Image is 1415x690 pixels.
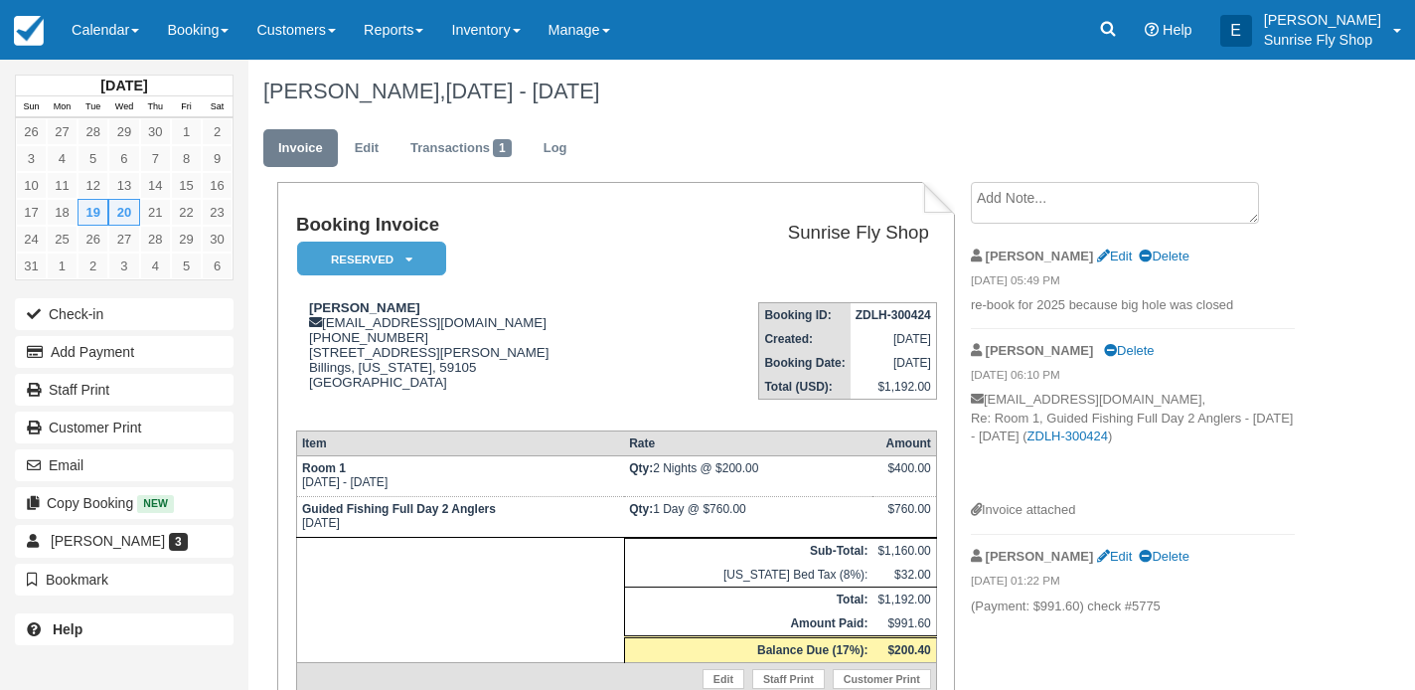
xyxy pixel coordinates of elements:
[752,669,825,689] a: Staff Print
[624,431,872,455] th: Rate
[78,145,108,172] a: 5
[137,495,174,512] span: New
[140,96,171,118] th: Thu
[877,461,930,491] div: $400.00
[202,226,233,253] a: 30
[1097,249,1132,263] a: Edit
[340,129,393,168] a: Edit
[108,118,139,145] a: 29
[309,300,420,315] strong: [PERSON_NAME]
[171,226,202,253] a: 29
[971,367,1295,389] em: [DATE] 06:10 PM
[16,199,47,226] a: 17
[872,611,936,637] td: $991.60
[108,145,139,172] a: 6
[202,199,233,226] a: 23
[302,461,346,475] strong: Room 1
[971,272,1295,294] em: [DATE] 05:49 PM
[986,549,1094,564] strong: [PERSON_NAME]
[140,199,171,226] a: 21
[169,533,188,551] span: 3
[703,669,744,689] a: Edit
[493,139,512,157] span: 1
[202,118,233,145] a: 2
[16,253,47,279] a: 31
[47,226,78,253] a: 25
[78,226,108,253] a: 26
[108,253,139,279] a: 3
[15,336,234,368] button: Add Payment
[16,118,47,145] a: 26
[47,199,78,226] a: 18
[15,449,234,481] button: Email
[47,118,78,145] a: 27
[680,223,929,244] h2: Sunrise Fly Shop
[872,431,936,455] th: Amount
[47,172,78,199] a: 11
[877,502,930,532] div: $760.00
[16,96,47,118] th: Sun
[171,172,202,199] a: 15
[1097,549,1132,564] a: Edit
[759,375,851,400] th: Total (USD):
[296,431,624,455] th: Item
[78,118,108,145] a: 28
[263,80,1295,103] h1: [PERSON_NAME],
[16,226,47,253] a: 24
[971,501,1295,520] div: Invoice attached
[15,374,234,406] a: Staff Print
[759,351,851,375] th: Booking Date:
[171,253,202,279] a: 5
[16,145,47,172] a: 3
[140,145,171,172] a: 7
[833,669,931,689] a: Customer Print
[851,327,937,351] td: [DATE]
[78,172,108,199] a: 12
[624,563,872,588] td: [US_STATE] Bed Tax (8%):
[14,16,44,46] img: checkfront-main-nav-mini-logo.png
[759,327,851,351] th: Created:
[856,308,931,322] strong: ZDLH-300424
[47,96,78,118] th: Mon
[971,296,1295,315] p: re-book for 2025 because big hole was closed
[171,199,202,226] a: 22
[296,215,672,236] h1: Booking Invoice
[296,241,439,277] a: Reserved
[108,199,139,226] a: 20
[1264,10,1381,30] p: [PERSON_NAME]
[47,145,78,172] a: 4
[1264,30,1381,50] p: Sunrise Fly Shop
[986,343,1094,358] strong: [PERSON_NAME]
[1220,15,1252,47] div: E
[971,573,1295,595] em: [DATE] 01:22 PM
[16,172,47,199] a: 10
[1139,549,1188,564] a: Delete
[529,129,582,168] a: Log
[624,455,872,496] td: 2 Nights @ $200.00
[171,145,202,172] a: 8
[872,563,936,588] td: $32.00
[629,461,653,475] strong: Qty
[108,172,139,199] a: 13
[296,455,624,496] td: [DATE] - [DATE]
[887,643,930,657] strong: $200.40
[759,303,851,328] th: Booking ID:
[971,598,1295,616] p: (Payment: $991.60) check #5775
[15,412,234,443] a: Customer Print
[202,145,233,172] a: 9
[302,502,496,516] strong: Guided Fishing Full Day 2 Anglers
[1145,23,1159,37] i: Help
[851,375,937,400] td: $1,192.00
[140,172,171,199] a: 14
[395,129,527,168] a: Transactions1
[624,587,872,611] th: Total:
[100,78,147,93] strong: [DATE]
[263,129,338,168] a: Invoice
[624,538,872,563] th: Sub-Total:
[1027,429,1108,443] a: ZDLH-300424
[140,226,171,253] a: 28
[1104,343,1154,358] a: Delete
[872,538,936,563] td: $1,160.00
[851,351,937,375] td: [DATE]
[202,172,233,199] a: 16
